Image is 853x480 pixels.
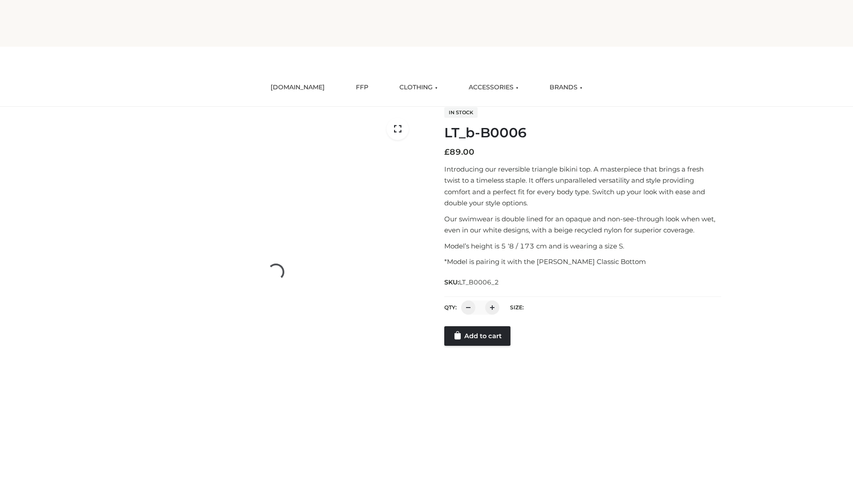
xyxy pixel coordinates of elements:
label: Size: [510,304,524,311]
a: CLOTHING [393,78,444,97]
span: SKU: [444,277,500,288]
bdi: 89.00 [444,147,474,157]
p: *Model is pairing it with the [PERSON_NAME] Classic Bottom [444,256,721,268]
span: In stock [444,107,478,118]
h1: LT_b-B0006 [444,125,721,141]
p: Our swimwear is double lined for an opaque and non-see-through look when wet, even in our white d... [444,213,721,236]
a: [DOMAIN_NAME] [264,78,331,97]
span: LT_B0006_2 [459,278,499,286]
p: Model’s height is 5 ‘8 / 173 cm and is wearing a size S. [444,240,721,252]
a: BRANDS [543,78,589,97]
a: ACCESSORIES [462,78,525,97]
label: QTY: [444,304,457,311]
a: FFP [349,78,375,97]
a: Add to cart [444,326,510,346]
p: Introducing our reversible triangle bikini top. A masterpiece that brings a fresh twist to a time... [444,164,721,209]
span: £ [444,147,450,157]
